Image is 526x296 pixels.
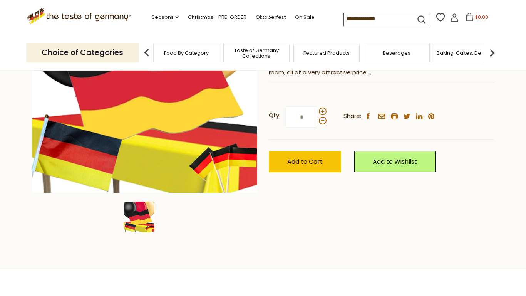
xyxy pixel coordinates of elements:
p: Choice of Categories [26,43,139,62]
span: Add to Cart [287,157,323,166]
a: Seasons [152,13,179,22]
span: $0.00 [475,14,488,20]
a: Oktoberfest [256,13,286,22]
input: Qty: [286,106,317,128]
a: Baking, Cakes, Desserts [437,50,496,56]
button: Add to Cart [269,151,341,172]
a: Taste of Germany Collections [226,47,287,59]
span: Share: [343,111,361,121]
a: Food By Category [164,50,209,56]
a: Featured Products [303,50,350,56]
img: next arrow [484,45,500,61]
button: $0.00 [460,13,493,24]
img: The Taste of Germany "Black Red Gold" Party Decoration Kit [124,202,154,232]
a: Add to Wishlist [354,151,436,172]
a: On Sale [295,13,315,22]
a: Christmas - PRE-ORDER [188,13,246,22]
img: previous arrow [139,45,154,61]
a: Beverages [383,50,410,56]
strong: Qty: [269,111,280,120]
